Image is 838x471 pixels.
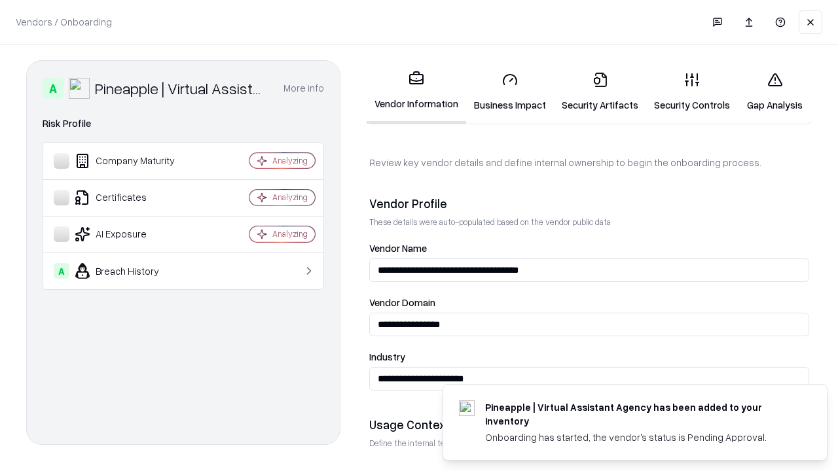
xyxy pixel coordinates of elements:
div: Pineapple | Virtual Assistant Agency has been added to your inventory [485,400,795,428]
div: Certificates [54,190,210,205]
div: Risk Profile [43,116,324,131]
div: Vendor Profile [369,196,809,211]
div: Breach History [54,263,210,279]
p: Review key vendor details and define internal ownership to begin the onboarding process. [369,156,809,169]
p: These details were auto-populated based on the vendor public data [369,217,809,228]
a: Gap Analysis [738,61,812,122]
div: Company Maturity [54,153,210,169]
div: Analyzing [272,228,308,239]
div: A [43,78,64,99]
a: Business Impact [466,61,554,122]
div: Analyzing [272,192,308,203]
a: Vendor Information [367,60,466,124]
div: Usage Context [369,417,809,432]
label: Vendor Domain [369,298,809,307]
div: Pineapple | Virtual Assistant Agency [95,78,268,99]
div: AI Exposure [54,226,210,242]
p: Define the internal team and reason for using this vendor. This helps assess business relevance a... [369,438,809,449]
img: trypineapple.com [459,400,475,416]
a: Security Controls [646,61,738,122]
img: Pineapple | Virtual Assistant Agency [69,78,90,99]
label: Industry [369,352,809,362]
div: A [54,263,69,279]
label: Vendor Name [369,243,809,253]
div: Analyzing [272,155,308,166]
button: More info [283,77,324,100]
p: Vendors / Onboarding [16,15,112,29]
div: Onboarding has started, the vendor's status is Pending Approval. [485,430,795,444]
a: Security Artifacts [554,61,646,122]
